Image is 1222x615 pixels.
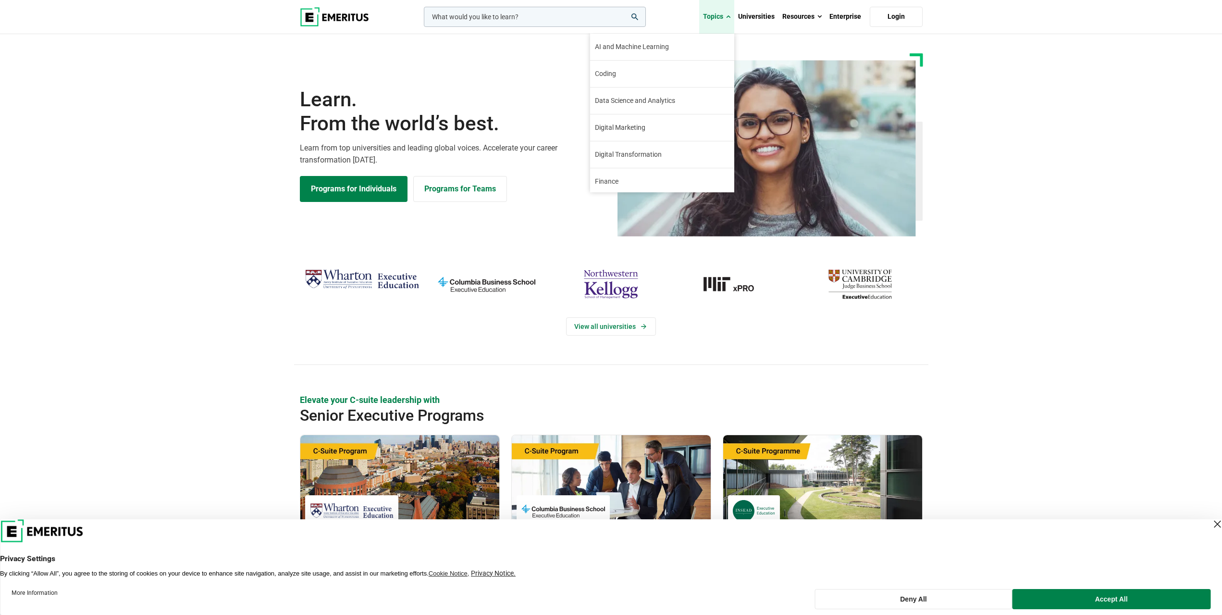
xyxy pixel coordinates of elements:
[590,114,734,141] a: Digital Marketing
[300,406,860,425] h2: Senior Executive Programs
[723,435,922,531] img: Chief Strategy Officer (CSO) Programme | Online Leadership Course
[413,176,507,202] a: Explore for Business
[566,317,656,336] a: View Universities
[870,7,923,27] a: Login
[305,265,420,294] img: Wharton Executive Education
[429,265,544,303] img: columbia-business-school
[512,435,711,531] img: Chief Financial Officer Program | Online Finance Course
[512,435,711,592] a: Finance Course by Columbia Business School Executive Education - September 29, 2025 Columbia Busi...
[678,265,793,303] img: MIT xPRO
[595,123,645,133] span: Digital Marketing
[595,176,618,187] span: Finance
[300,435,499,531] img: Global C-Suite Program | Online Leadership Course
[595,150,662,160] span: Digital Transformation
[300,112,605,136] span: From the world’s best.
[678,265,793,303] a: MIT-xPRO
[590,34,734,60] a: AI and Machine Learning
[300,142,605,166] p: Learn from top universities and leading global voices. Accelerate your career transformation [DATE].
[802,265,917,303] img: cambridge-judge-business-school
[300,435,499,592] a: Leadership Course by Wharton Executive Education - September 24, 2025 Wharton Executive Education...
[300,394,923,406] p: Elevate your C-suite leadership with
[590,88,734,114] a: Data Science and Analytics
[595,42,669,52] span: AI and Machine Learning
[617,60,916,237] img: Learn from the world's best
[554,265,668,303] img: northwestern-kellogg
[590,61,734,87] a: Coding
[424,7,646,27] input: woocommerce-product-search-field-0
[723,435,922,592] a: Leadership Course by INSEAD Executive Education - October 14, 2025 INSEAD Executive Education INS...
[590,141,734,168] a: Digital Transformation
[595,69,616,79] span: Coding
[733,500,775,522] img: INSEAD Executive Education
[590,168,734,195] a: Finance
[521,500,605,522] img: Columbia Business School Executive Education
[595,96,675,106] span: Data Science and Analytics
[300,176,407,202] a: Explore Programs
[310,500,394,522] img: Wharton Executive Education
[300,88,605,136] h1: Learn.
